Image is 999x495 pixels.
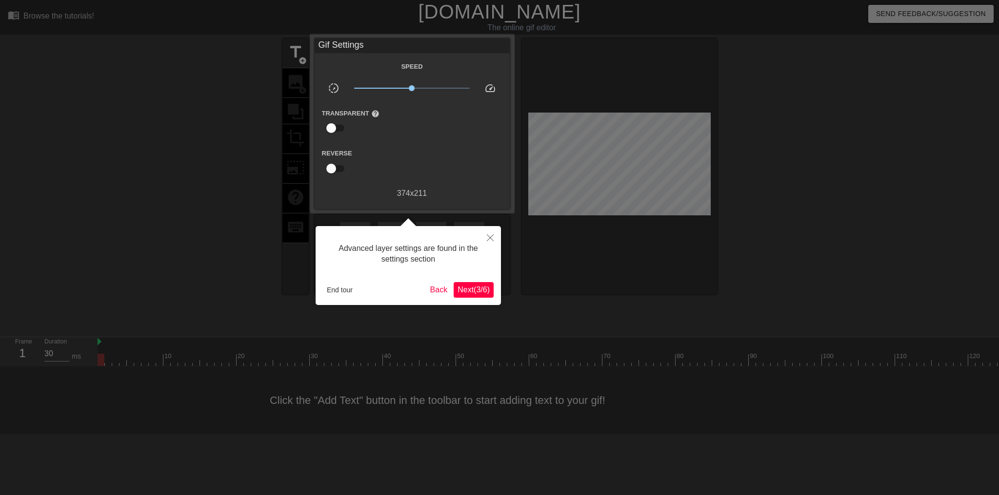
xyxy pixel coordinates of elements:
[454,282,494,298] button: Next
[458,286,490,294] span: Next ( 3 / 6 )
[323,283,357,297] button: End tour
[480,226,501,248] button: Close
[323,233,494,275] div: Advanced layer settings are found in the settings section
[426,282,452,298] button: Back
